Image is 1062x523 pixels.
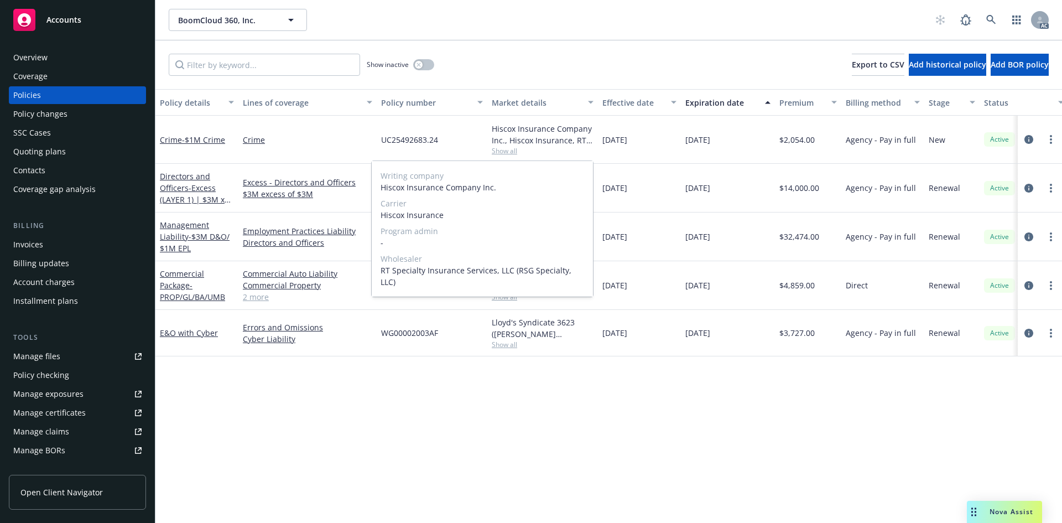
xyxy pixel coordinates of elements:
span: $4,859.00 [779,279,815,291]
span: [DATE] [602,231,627,242]
a: SSC Cases [9,124,146,142]
div: Policy changes [13,105,67,123]
div: Manage BORs [13,442,65,459]
button: Stage [924,89,980,116]
span: $3,727.00 [779,327,815,339]
a: Manage exposures [9,385,146,403]
span: $32,474.00 [779,231,819,242]
a: circleInformation [1022,133,1035,146]
div: Billing [9,220,146,231]
a: Billing updates [9,255,146,272]
span: Agency - Pay in full [846,182,916,194]
a: 2 more [243,291,372,303]
button: Effective date [598,89,681,116]
a: Manage certificates [9,404,146,422]
span: [DATE] [685,279,710,291]
a: more [1044,133,1058,146]
span: Agency - Pay in full [846,134,916,146]
span: Hiscox Insurance Company Inc. [381,182,584,193]
a: Installment plans [9,292,146,310]
a: Manage claims [9,423,146,441]
a: Summary of insurance [9,460,146,478]
span: - $1M Crime [182,134,225,145]
span: Accounts [46,15,81,24]
div: Policy checking [13,366,69,384]
div: Overview [13,49,48,66]
span: Active [988,134,1011,144]
button: Add BOR policy [991,54,1049,76]
a: Crime [243,134,372,146]
span: Open Client Navigator [20,486,103,498]
div: Account charges [13,273,75,291]
a: more [1044,279,1058,292]
span: $14,000.00 [779,182,819,194]
span: Program admin [381,225,584,237]
span: [DATE] [685,327,710,339]
span: [DATE] [602,182,627,194]
a: Cyber Liability [243,333,372,345]
button: Export to CSV [852,54,904,76]
span: Nova Assist [990,507,1033,516]
span: Renewal [929,231,960,242]
div: Market details [492,97,581,108]
span: Writing company [381,170,584,182]
span: WG00002003AF [381,327,438,339]
button: Add historical policy [909,54,986,76]
span: Active [988,232,1011,242]
div: Manage files [13,348,60,365]
button: Billing method [841,89,924,116]
span: Renewal [929,279,960,291]
div: Billing updates [13,255,69,272]
a: Policy changes [9,105,146,123]
a: circleInformation [1022,327,1035,340]
a: Coverage [9,68,146,85]
span: - $3M D&O/ $1M EPL [160,231,230,253]
a: Crime [160,134,225,145]
a: circleInformation [1022,182,1035,195]
div: Hiscox Insurance Company Inc., Hiscox Insurance, RT Specialty Insurance Services, LLC (RSG Specia... [492,123,594,146]
span: Active [988,328,1011,338]
div: Tools [9,332,146,343]
a: circleInformation [1022,279,1035,292]
span: New [929,134,945,146]
a: Excess - Directors and Officers $3M excess of $3M [243,177,372,200]
div: Status [984,97,1051,108]
div: Manage exposures [13,385,84,403]
span: UC25492683.24 [381,134,438,146]
div: Manage certificates [13,404,86,422]
div: Effective date [602,97,664,108]
button: Premium [775,89,841,116]
button: Policy details [155,89,238,116]
a: Directors and Officers [243,237,372,248]
div: Expiration date [685,97,758,108]
span: - Excess (LAYER 1) | $3M xs $3M D&O [160,183,231,216]
div: Coverage gap analysis [13,180,96,198]
div: Summary of insurance [13,460,97,478]
a: Errors and Omissions [243,322,372,333]
span: [DATE] [685,231,710,242]
a: Commercial Package [160,268,225,302]
span: BoomCloud 360, Inc. [178,14,274,26]
a: Report a Bug [955,9,977,31]
span: $2,054.00 [779,134,815,146]
span: Show all [492,340,594,349]
div: Policy number [381,97,471,108]
button: Expiration date [681,89,775,116]
button: BoomCloud 360, Inc. [169,9,307,31]
a: circleInformation [1022,230,1035,244]
span: Wholesaler [381,253,584,265]
span: Show inactive [367,60,409,69]
span: Agency - Pay in full [846,327,916,339]
input: Filter by keyword... [169,54,360,76]
a: Search [980,9,1002,31]
button: Nova Assist [967,501,1042,523]
a: Manage BORs [9,442,146,459]
span: [DATE] [602,134,627,146]
span: Renewal [929,327,960,339]
span: Agency - Pay in full [846,231,916,242]
a: Manage files [9,348,146,365]
div: Drag to move [967,501,981,523]
span: [DATE] [685,182,710,194]
a: Directors and Officers [160,171,228,216]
